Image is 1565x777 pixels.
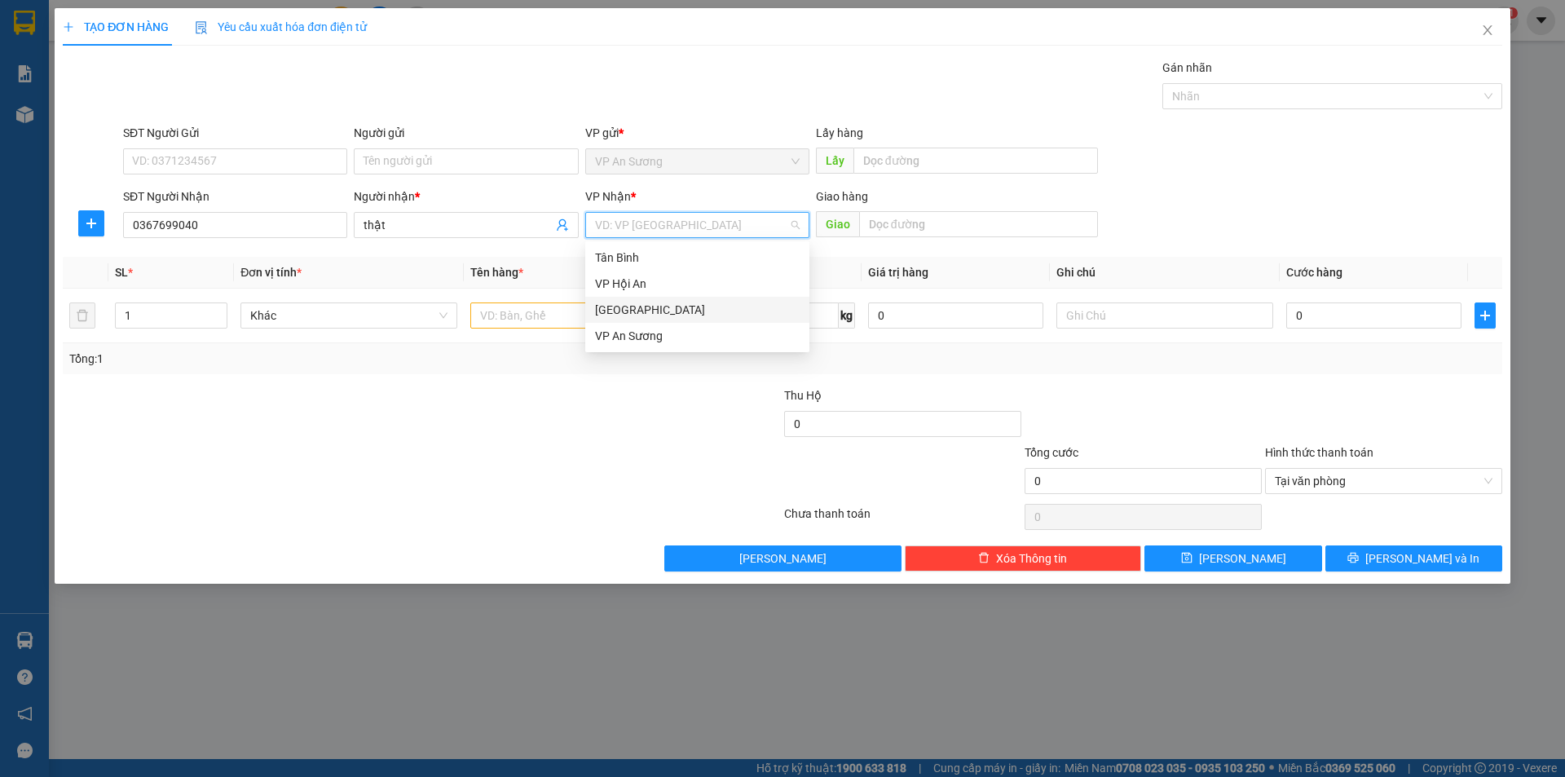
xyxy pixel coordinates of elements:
[1365,550,1479,567] span: [PERSON_NAME] và In
[978,552,990,565] span: delete
[595,149,800,174] span: VP An Sương
[556,219,569,232] span: user-add
[595,301,800,319] div: [GEOGRAPHIC_DATA]
[470,302,687,329] input: VD: Bàn, Ghế
[79,217,104,230] span: plus
[195,20,367,33] span: Yêu cầu xuất hóa đơn điện tử
[1144,545,1321,572] button: save[PERSON_NAME]
[1325,545,1502,572] button: printer[PERSON_NAME] và In
[1286,266,1342,279] span: Cước hàng
[585,245,809,271] div: Tân Bình
[595,275,800,293] div: VP Hội An
[1475,302,1496,329] button: plus
[868,266,928,279] span: Giá trị hàng
[816,211,859,237] span: Giao
[816,148,853,174] span: Lấy
[839,302,855,329] span: kg
[585,323,809,349] div: VP An Sương
[1481,24,1494,37] span: close
[1465,8,1510,54] button: Close
[69,302,95,329] button: delete
[859,211,1098,237] input: Dọc đường
[816,190,868,203] span: Giao hàng
[240,266,302,279] span: Đơn vị tính
[585,190,631,203] span: VP Nhận
[354,188,578,205] div: Người nhận
[78,210,104,236] button: plus
[1347,552,1359,565] span: printer
[585,297,809,323] div: Đà Nẵng
[585,124,809,142] div: VP gửi
[1050,257,1280,289] th: Ghi chú
[470,266,523,279] span: Tên hàng
[739,550,827,567] span: [PERSON_NAME]
[782,505,1023,533] div: Chưa thanh toán
[1056,302,1273,329] input: Ghi Chú
[1162,61,1212,74] label: Gán nhãn
[595,249,800,267] div: Tân Bình
[115,266,128,279] span: SL
[195,21,208,34] img: icon
[1265,446,1373,459] label: Hình thức thanh toán
[63,21,74,33] span: plus
[868,302,1043,329] input: 0
[63,20,169,33] span: TẠO ĐƠN HÀNG
[69,350,604,368] div: Tổng: 1
[1199,550,1286,567] span: [PERSON_NAME]
[585,271,809,297] div: VP Hội An
[1181,552,1192,565] span: save
[664,545,902,572] button: [PERSON_NAME]
[905,545,1142,572] button: deleteXóa Thông tin
[250,303,447,328] span: Khác
[853,148,1098,174] input: Dọc đường
[816,126,863,139] span: Lấy hàng
[1025,446,1078,459] span: Tổng cước
[354,124,578,142] div: Người gửi
[1275,469,1492,493] span: Tại văn phòng
[123,188,347,205] div: SĐT Người Nhận
[996,550,1067,567] span: Xóa Thông tin
[784,389,822,402] span: Thu Hộ
[123,124,347,142] div: SĐT Người Gửi
[1475,309,1495,322] span: plus
[595,327,800,345] div: VP An Sương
